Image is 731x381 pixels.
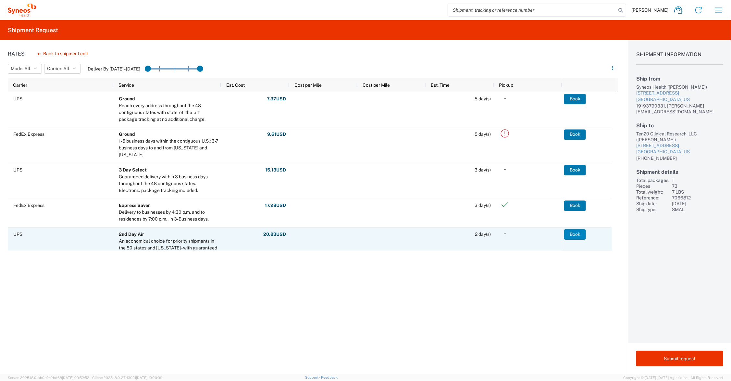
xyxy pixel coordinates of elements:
[264,231,286,237] strong: 20.83 USD
[263,229,287,240] button: 20.83USD
[636,155,723,161] div: [PHONE_NUMBER]
[119,232,144,237] b: 2nd Day Air
[564,165,586,175] button: Book
[475,232,491,237] span: 2 day(s)
[136,376,162,380] span: [DATE] 10:20:09
[227,83,245,88] span: Est. Cost
[636,122,723,129] h2: Ship to
[636,84,723,90] div: Syneos Health ([PERSON_NAME])
[47,66,69,72] span: Carrier: All
[636,201,669,207] div: Ship date:
[62,376,89,380] span: [DATE] 09:52:52
[267,129,287,140] button: 9.61USD
[13,203,44,208] span: FedEx Express
[448,4,616,16] input: Shipment, tracking or reference number
[631,7,668,13] span: [PERSON_NAME]
[499,83,514,88] span: Pickup
[636,169,723,175] h2: Shipment details
[265,203,286,209] strong: 17.28 USD
[636,143,723,149] div: [STREET_ADDRESS]
[119,173,218,194] div: Guaranteed delivery within 3 business days throughout the 48 contiguous states. Electronic packag...
[13,83,27,88] span: Carrier
[672,189,723,195] div: 7 LBS
[672,195,723,201] div: 7066812
[636,96,723,103] div: [GEOGRAPHIC_DATA] US
[119,138,218,159] div: 1-5 business days within the contiguous U.S.; 3-7 business days to and from Alaska and Hawaii
[13,232,22,237] span: UPS
[13,96,22,101] span: UPS
[119,83,134,88] span: Service
[636,51,723,65] h1: Shipment Information
[266,167,286,173] strong: 15.13 USD
[8,376,89,380] span: Server: 2025.18.0-bb0e0c2bd68
[564,229,586,240] button: Book
[636,76,723,82] h2: Ship from
[119,203,150,208] b: Express Saver
[88,66,140,72] label: Deliver By [DATE] - [DATE]
[363,83,390,88] span: Cost per Mile
[295,83,322,88] span: Cost per Mile
[44,64,81,74] button: Carrier: All
[267,94,287,104] button: 7.37USD
[8,26,58,34] h2: Shipment Request
[13,132,44,137] span: FedEx Express
[8,51,25,57] h1: Rates
[672,201,723,207] div: [DATE]
[636,149,723,155] div: [GEOGRAPHIC_DATA] US
[623,375,723,381] span: Copyright © [DATE]-[DATE] Agistix Inc., All Rights Reserved
[119,132,135,137] b: Ground
[119,96,135,101] b: Ground
[636,90,723,96] div: [STREET_ADDRESS]
[564,200,586,211] button: Book
[119,238,218,258] div: An economical choice for priority shipments in the 50 states and Puerto Rico - with guaranteed on...
[267,132,286,138] strong: 9.61 USD
[672,207,723,212] div: SMAL
[636,351,723,366] button: Submit request
[475,132,491,137] span: 5 day(s)
[636,143,723,155] a: [STREET_ADDRESS][GEOGRAPHIC_DATA] US
[13,167,22,172] span: UPS
[119,167,147,172] b: 3 Day Select
[672,183,723,189] div: 73
[636,183,669,189] div: Pieces
[564,129,586,140] button: Book
[475,167,491,172] span: 3 day(s)
[305,375,321,379] a: Support
[321,375,338,379] a: Feedback
[672,177,723,183] div: 1
[564,94,586,104] button: Book
[475,96,491,101] span: 5 day(s)
[431,83,450,88] span: Est. Time
[636,103,723,115] div: 19193790331, [PERSON_NAME][EMAIL_ADDRESS][DOMAIN_NAME]
[636,195,669,201] div: Reference:
[119,102,218,123] div: Reach every address throughout the 48 contiguous states with state-of-the-art package tracking at...
[265,165,287,175] button: 15.13USD
[11,66,30,72] span: Mode: All
[267,96,286,102] strong: 7.37 USD
[636,189,669,195] div: Total weight:
[636,207,669,212] div: Ship type:
[636,177,669,183] div: Total packages:
[475,203,491,208] span: 3 day(s)
[636,90,723,103] a: [STREET_ADDRESS][GEOGRAPHIC_DATA] US
[265,200,287,211] button: 17.28USD
[636,131,723,143] div: Ten20 Clinical Research, LLC ([PERSON_NAME])
[8,64,42,74] button: Mode: All
[92,376,162,380] span: Client: 2025.18.0-27d3021
[119,209,218,223] div: Delivery to businesses by 4:30 p.m. and to residences by 7:00 p.m., in 3-Business days.
[32,48,93,59] button: Back to shipment edit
